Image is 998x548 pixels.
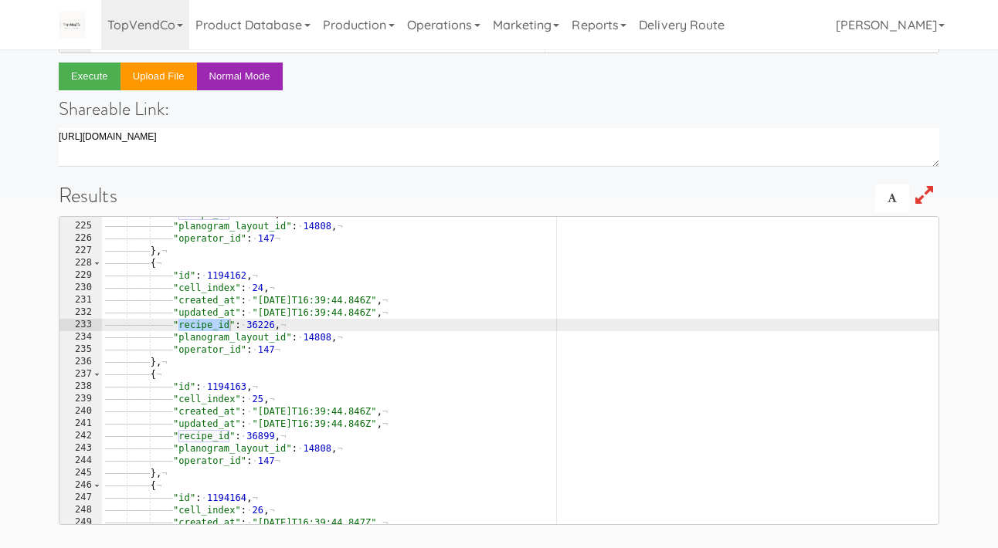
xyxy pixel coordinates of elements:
div: 239 [59,393,102,405]
div: 231 [59,294,102,306]
div: 235 [59,343,102,356]
div: 234 [59,331,102,343]
div: 226 [59,232,102,245]
div: 238 [59,381,102,393]
div: 230 [59,282,102,294]
div: 241 [59,418,102,430]
div: 236 [59,356,102,368]
textarea: [URL][DOMAIN_NAME] [59,128,939,167]
div: 243 [59,442,102,455]
div: 248 [59,504,102,516]
button: Upload file [121,63,197,90]
div: 237 [59,368,102,381]
div: 232 [59,306,102,319]
div: 242 [59,430,102,442]
h4: Shareable Link: [59,99,939,119]
div: 246 [59,479,102,492]
div: 240 [59,405,102,418]
div: 229 [59,269,102,282]
button: Normal Mode [197,63,283,90]
div: 247 [59,492,102,504]
div: 245 [59,467,102,479]
div: 249 [59,516,102,529]
div: 244 [59,455,102,467]
img: Micromart [59,12,86,39]
h1: Results [59,184,939,207]
button: Execute [59,63,121,90]
div: 225 [59,220,102,232]
div: 233 [59,319,102,331]
div: 227 [59,245,102,257]
div: 228 [59,257,102,269]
